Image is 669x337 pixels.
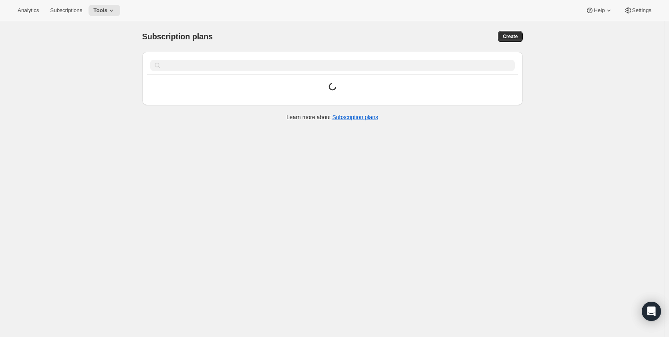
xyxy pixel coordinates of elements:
[642,302,661,321] div: Open Intercom Messenger
[498,31,522,42] button: Create
[93,7,107,14] span: Tools
[142,32,213,41] span: Subscription plans
[594,7,605,14] span: Help
[286,113,378,121] p: Learn more about
[13,5,44,16] button: Analytics
[632,7,651,14] span: Settings
[18,7,39,14] span: Analytics
[332,114,378,120] a: Subscription plans
[503,33,518,40] span: Create
[50,7,82,14] span: Subscriptions
[619,5,656,16] button: Settings
[581,5,617,16] button: Help
[89,5,120,16] button: Tools
[45,5,87,16] button: Subscriptions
